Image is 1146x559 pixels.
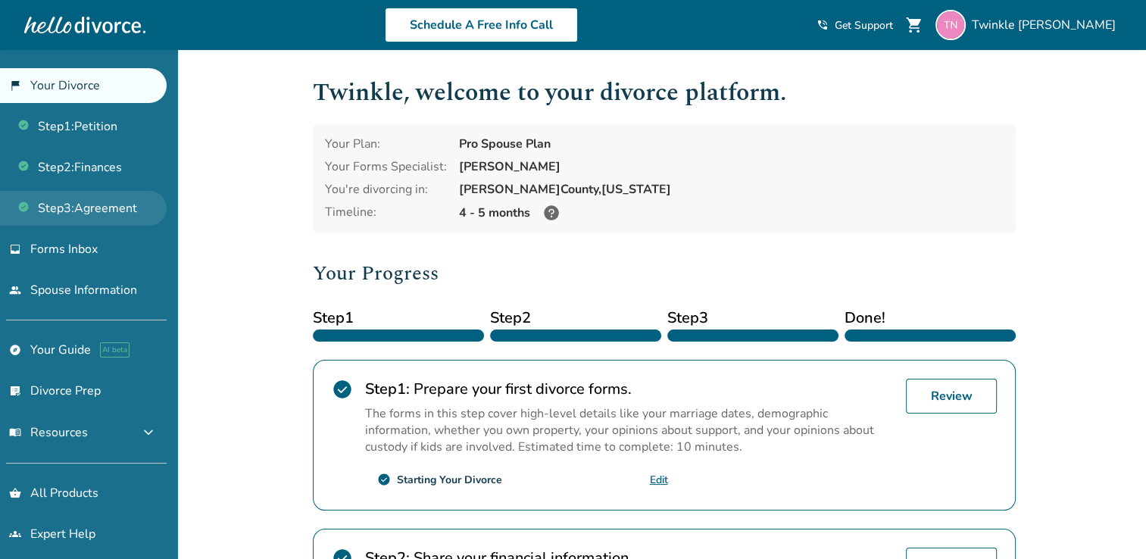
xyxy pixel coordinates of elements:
[9,284,21,296] span: people
[905,16,923,34] span: shopping_cart
[459,136,1004,152] div: Pro Spouse Plan
[365,405,894,455] p: The forms in this step cover high-level details like your marriage dates, demographic information...
[817,18,893,33] a: phone_in_talkGet Support
[9,487,21,499] span: shopping_basket
[9,80,21,92] span: flag_2
[835,18,893,33] span: Get Support
[935,10,966,40] img: twwinnkle@yahoo.com
[1070,486,1146,559] iframe: Chat Widget
[313,258,1016,289] h2: Your Progress
[667,307,838,329] span: Step 3
[9,426,21,439] span: menu_book
[9,344,21,356] span: explore
[459,204,1004,222] div: 4 - 5 months
[100,342,130,358] span: AI beta
[377,473,391,486] span: check_circle
[9,385,21,397] span: list_alt_check
[365,379,410,399] strong: Step 1 :
[906,379,997,414] a: Review
[325,136,447,152] div: Your Plan:
[817,19,829,31] span: phone_in_talk
[397,473,502,487] div: Starting Your Divorce
[9,243,21,255] span: inbox
[972,17,1122,33] span: Twinkle [PERSON_NAME]
[9,424,88,441] span: Resources
[30,241,98,258] span: Forms Inbox
[459,181,1004,198] div: [PERSON_NAME] County, [US_STATE]
[490,307,661,329] span: Step 2
[845,307,1016,329] span: Done!
[325,158,447,175] div: Your Forms Specialist:
[139,423,158,442] span: expand_more
[325,204,447,222] div: Timeline:
[459,158,1004,175] div: [PERSON_NAME]
[332,379,353,400] span: check_circle
[325,181,447,198] div: You're divorcing in:
[365,379,894,399] h2: Prepare your first divorce forms.
[650,473,668,487] a: Edit
[385,8,578,42] a: Schedule A Free Info Call
[313,307,484,329] span: Step 1
[313,74,1016,111] h1: Twinkle , welcome to your divorce platform.
[9,528,21,540] span: groups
